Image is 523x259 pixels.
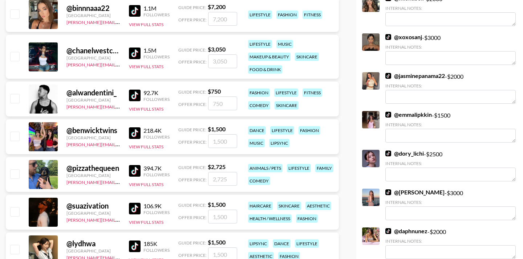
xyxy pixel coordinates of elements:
div: dance [273,239,291,248]
div: food & drink [248,65,282,74]
div: @ benwicktwins [66,126,120,135]
span: Guide Price: [178,202,206,208]
div: @ binnnaaa22 [66,4,120,13]
div: Followers [143,247,170,253]
div: @ lydhwa [66,239,120,248]
span: Guide Price: [178,47,206,53]
div: 218.4K [143,127,170,134]
div: lifestyle [295,239,319,248]
div: [GEOGRAPHIC_DATA] [66,135,120,140]
div: fashion [248,89,270,97]
div: lifestyle [287,164,311,172]
div: [GEOGRAPHIC_DATA] [66,248,120,254]
strong: $ 1,500 [208,239,226,246]
div: lifestyle [274,89,298,97]
div: Internal Notes: [385,5,516,11]
a: [PERSON_NAME][EMAIL_ADDRESS][DOMAIN_NAME] [66,61,174,67]
div: - $ 2000 [385,227,516,259]
div: animals / pets [248,164,283,172]
span: Offer Price: [178,252,207,258]
div: lifestyle [270,126,294,135]
img: TikTok [385,112,391,118]
div: fashion [299,126,320,135]
span: Offer Price: [178,17,207,22]
a: @jasminepanama22 [385,72,445,79]
div: 1.1M [143,5,170,12]
div: 394.7K [143,165,170,172]
span: Offer Price: [178,215,207,220]
div: fashion [276,11,298,19]
div: skincare [275,101,299,110]
a: @xoxosanj [385,33,422,41]
div: Followers [143,96,170,102]
div: family [315,164,333,172]
span: Offer Price: [178,139,207,145]
div: - $ 2500 [385,150,516,181]
div: lipsync [269,139,289,147]
div: dance [248,126,266,135]
strong: $ 2,725 [208,163,226,170]
button: View Full Stats [129,22,163,27]
div: @ suazivation [66,201,120,210]
div: - $ 3000 [385,189,516,220]
img: TikTok [129,5,141,17]
div: 1.5M [143,47,170,54]
span: Guide Price: [178,240,206,246]
div: 106.9K [143,202,170,210]
div: health / wellness [248,214,292,223]
div: skincare [295,53,319,61]
a: @[PERSON_NAME] [385,189,445,196]
a: [PERSON_NAME][EMAIL_ADDRESS][DOMAIN_NAME] [66,178,174,185]
a: @dory_lichi [385,150,424,157]
strong: $ 1,500 [208,201,226,208]
div: Followers [143,210,170,215]
div: - $ 2000 [385,72,516,104]
div: comedy [248,101,270,110]
a: [PERSON_NAME][EMAIL_ADDRESS][DOMAIN_NAME] [66,140,174,147]
input: 1,500 [208,210,237,223]
div: haircare [248,202,273,210]
a: [PERSON_NAME][EMAIL_ADDRESS][DOMAIN_NAME] [66,216,174,223]
div: [GEOGRAPHIC_DATA] [66,13,120,18]
div: music [276,40,293,48]
img: TikTok [129,90,141,101]
div: Internal Notes: [385,44,516,50]
div: music [248,139,265,147]
div: fitness [303,11,322,19]
div: Internal Notes: [385,200,516,205]
img: TikTok [129,165,141,177]
div: aesthetic [305,202,331,210]
input: 7,200 [208,12,237,26]
div: @ alwandentini_ [66,88,120,97]
div: [GEOGRAPHIC_DATA] [66,97,120,103]
div: fashion [296,214,318,223]
div: 185K [143,240,170,247]
div: lipsync [248,239,268,248]
div: Internal Notes: [385,238,516,244]
input: 3,050 [208,54,237,68]
img: TikTok [129,127,141,139]
a: [PERSON_NAME][EMAIL_ADDRESS][DOMAIN_NAME] [66,103,174,110]
span: Guide Price: [178,89,206,95]
img: TikTok [129,203,141,214]
a: @emmalipkkin [385,111,432,118]
strong: $ 7,200 [208,3,226,10]
div: makeup & beauty [248,53,291,61]
img: TikTok [385,189,391,195]
span: Offer Price: [178,177,207,182]
div: @ pizzathequeen [66,164,120,173]
div: lifestyle [248,40,272,48]
div: Internal Notes: [385,83,516,89]
img: TikTok [385,34,391,40]
div: [GEOGRAPHIC_DATA] [66,173,120,178]
button: View Full Stats [129,219,163,225]
span: Guide Price: [178,127,206,132]
div: Followers [143,54,170,59]
div: [GEOGRAPHIC_DATA] [66,210,120,216]
strong: $ 1,500 [208,126,226,132]
img: TikTok [385,73,391,79]
button: View Full Stats [129,182,163,187]
div: [GEOGRAPHIC_DATA] [66,55,120,61]
img: TikTok [129,240,141,252]
img: TikTok [385,151,391,156]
